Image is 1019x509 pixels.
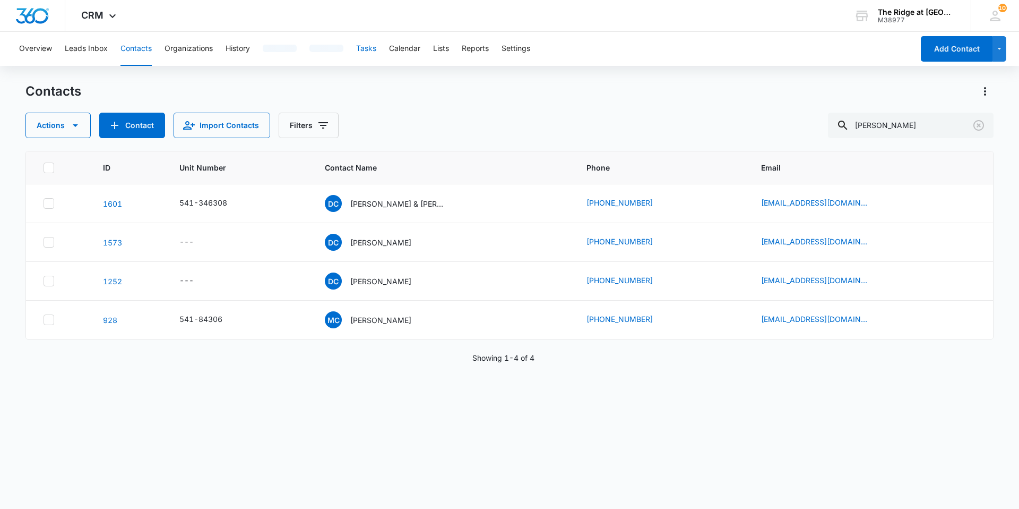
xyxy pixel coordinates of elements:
button: Tasks [356,32,376,66]
span: DC [325,234,342,251]
a: [PHONE_NUMBER] [586,197,653,208]
a: [EMAIL_ADDRESS][DOMAIN_NAME] [761,236,867,247]
p: [PERSON_NAME] [350,237,411,248]
div: --- [179,236,194,249]
span: DC [325,273,342,290]
span: ID [103,162,139,173]
div: 541-84306 [179,313,222,325]
span: Unit Number [179,162,299,173]
button: Settings [502,32,530,66]
div: --- [179,275,194,287]
a: Navigate to contact details page for Dominick Christensen [103,277,122,286]
div: Email - Dokinickz033@icloud.com - Select to Edit Field [761,236,886,249]
p: [PERSON_NAME] [350,315,411,326]
div: Unit Number - - Select to Edit Field [179,275,213,287]
a: [PHONE_NUMBER] [586,236,653,247]
button: Leads Inbox [65,32,108,66]
span: Phone [586,162,721,173]
a: Navigate to contact details page for Maren Christensen [103,316,117,325]
button: Import Contacts [174,113,270,138]
span: CRM [81,10,103,21]
span: Contact Name [325,162,545,173]
a: [PHONE_NUMBER] [586,275,653,286]
a: [PHONE_NUMBER] [586,313,653,325]
div: Contact Name - Maren Christensen - Select to Edit Field [325,311,430,328]
div: Email - dominickz033@icloud.com - Select to Edit Field [761,197,886,210]
div: notifications count [998,4,1007,12]
button: Actions [977,83,994,100]
div: Email - mkcgma10@gmail.com - Select to Edit Field [761,313,886,326]
div: 541-346308 [179,197,227,208]
button: Lists [433,32,449,66]
span: Email [761,162,961,173]
div: Phone - (307) 355-9597 - Select to Edit Field [586,197,672,210]
div: Unit Number - 541-346308 - Select to Edit Field [179,197,246,210]
div: Email - dominickz033@icloud.com - Select to Edit Field [761,275,886,287]
button: Reports [462,32,489,66]
div: Contact Name - Dominick Christensen - Select to Edit Field [325,234,430,251]
span: 107 [998,4,1007,12]
div: Phone - (307) 355-9597 - Select to Edit Field [586,236,672,249]
button: Clear [970,117,987,134]
div: Unit Number - - Select to Edit Field [179,236,213,249]
button: History [226,32,250,66]
button: Add Contact [99,113,165,138]
a: Navigate to contact details page for Dominick Christensen [103,238,122,247]
span: DC [325,195,342,212]
div: Phone - (970) 217-0788 - Select to Edit Field [586,313,672,326]
a: [EMAIL_ADDRESS][DOMAIN_NAME] [761,197,867,208]
a: Navigate to contact details page for Dominick Christensen & Isaiah Nicolas Montoya & Jeffrey Gord... [103,199,122,208]
a: [EMAIL_ADDRESS][DOMAIN_NAME] [761,313,867,325]
button: Actions [25,113,91,138]
p: [PERSON_NAME] [350,276,411,287]
button: Add Contact [921,36,992,62]
div: Contact Name - Dominick Christensen - Select to Edit Field [325,273,430,290]
button: Filters [279,113,339,138]
a: [EMAIL_ADDRESS][DOMAIN_NAME] [761,275,867,286]
div: account id [878,16,955,24]
p: [PERSON_NAME] & [PERSON_NAME] [PERSON_NAME] & [PERSON_NAME] [PERSON_NAME] [350,198,446,209]
h1: Contacts [25,83,81,99]
p: Showing 1-4 of 4 [472,352,534,363]
input: Search Contacts [828,113,994,138]
div: Contact Name - Dominick Christensen & Isaiah Nicolas Montoya & Jeffrey Gordon Adams - Select to E... [325,195,465,212]
span: MC [325,311,342,328]
div: Unit Number - 541-84306 - Select to Edit Field [179,313,241,326]
button: Contacts [120,32,152,66]
div: account name [878,8,955,16]
button: Organizations [165,32,213,66]
button: Overview [19,32,52,66]
div: Phone - (307) 355-9597 - Select to Edit Field [586,275,672,287]
button: Calendar [389,32,420,66]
